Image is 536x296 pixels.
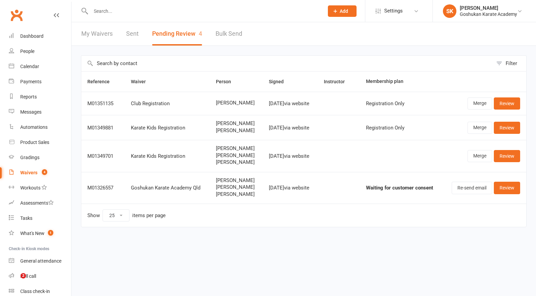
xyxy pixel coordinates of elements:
span: Add [340,8,348,14]
a: Sent [126,22,139,46]
div: Automations [20,124,48,130]
span: [PERSON_NAME] [216,153,257,158]
span: [PERSON_NAME] [216,146,257,151]
input: Search... [89,6,319,16]
button: Signed [269,78,291,86]
button: Re-send email [452,182,492,194]
button: Person [216,78,238,86]
span: 4 [199,30,202,37]
div: M01349701 [87,153,119,159]
button: Waiver [131,78,153,86]
div: items per page [132,213,166,218]
a: Merge [468,122,492,134]
span: Settings [384,3,403,19]
div: SK [443,4,456,18]
div: Reports [20,94,37,99]
th: Membership plan [360,71,443,92]
a: Automations [9,120,71,135]
span: [PERSON_NAME] [216,128,257,134]
a: Clubworx [8,7,25,24]
div: Karate Kids Registration [131,153,204,159]
a: Workouts [9,180,71,196]
a: Review [494,182,520,194]
div: Calendar [20,64,39,69]
div: Messages [20,109,41,115]
a: Merge [468,150,492,162]
div: Roll call [20,273,36,279]
span: 4 [42,169,47,175]
div: Registration Only [366,101,436,107]
div: M01326557 [87,185,119,191]
a: People [9,44,71,59]
span: Signed [269,79,291,84]
a: Waivers 4 [9,165,71,180]
div: Karate Kids Registration [131,125,204,131]
button: Pending Review4 [152,22,202,46]
div: Show [87,209,166,221]
span: Person [216,79,238,84]
div: People [20,49,34,54]
span: [PERSON_NAME] [216,159,257,165]
a: Review [494,97,520,110]
span: [PERSON_NAME] [216,178,257,183]
div: Gradings [20,155,39,160]
span: [PERSON_NAME] [216,100,257,106]
a: Messages [9,105,71,120]
span: [PERSON_NAME] [216,184,257,190]
div: M01351135 [87,101,119,107]
div: [DATE] via website [269,125,311,131]
div: Registration Only [366,125,436,131]
span: Instructor [324,79,352,84]
iframe: Intercom live chat [7,273,23,289]
div: [DATE] via website [269,185,311,191]
button: Filter [493,56,526,71]
div: [DATE] via website [269,153,311,159]
div: What's New [20,231,45,236]
a: What's New1 [9,226,71,241]
span: [PERSON_NAME] [216,121,257,126]
a: My Waivers [81,22,113,46]
a: General attendance kiosk mode [9,254,71,269]
a: Review [494,150,520,162]
button: Add [328,5,357,17]
div: Payments [20,79,41,84]
a: Merge [468,97,492,110]
div: Assessments [20,200,54,206]
div: Product Sales [20,140,49,145]
div: Dashboard [20,33,44,39]
a: Tasks [9,211,71,226]
div: Workouts [20,185,40,190]
div: M01349881 [87,125,119,131]
a: Bulk Send [216,22,242,46]
input: Search by contact [81,56,493,71]
div: [PERSON_NAME] [460,5,517,11]
a: Assessments [9,196,71,211]
strong: Waiting for customer consent [366,185,433,191]
span: Waiver [131,79,153,84]
div: [DATE] via website [269,101,311,107]
span: 1 [48,230,53,236]
span: 2 [21,273,26,278]
a: Product Sales [9,135,71,150]
div: Club Registration [131,101,204,107]
div: Tasks [20,215,32,221]
div: Waivers [20,170,37,175]
button: Reference [87,78,117,86]
div: Goshukan Karate Academy Qld [131,185,204,191]
div: Class check-in [20,289,50,294]
div: General attendance [20,258,61,264]
a: Calendar [9,59,71,74]
a: Payments [9,74,71,89]
a: Reports [9,89,71,105]
span: Reference [87,79,117,84]
a: Review [494,122,520,134]
a: Gradings [9,150,71,165]
span: [PERSON_NAME] [216,191,257,197]
div: Goshukan Karate Academy [460,11,517,17]
div: Filter [506,59,517,67]
button: Instructor [324,78,352,86]
a: Roll call [9,269,71,284]
a: Dashboard [9,29,71,44]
